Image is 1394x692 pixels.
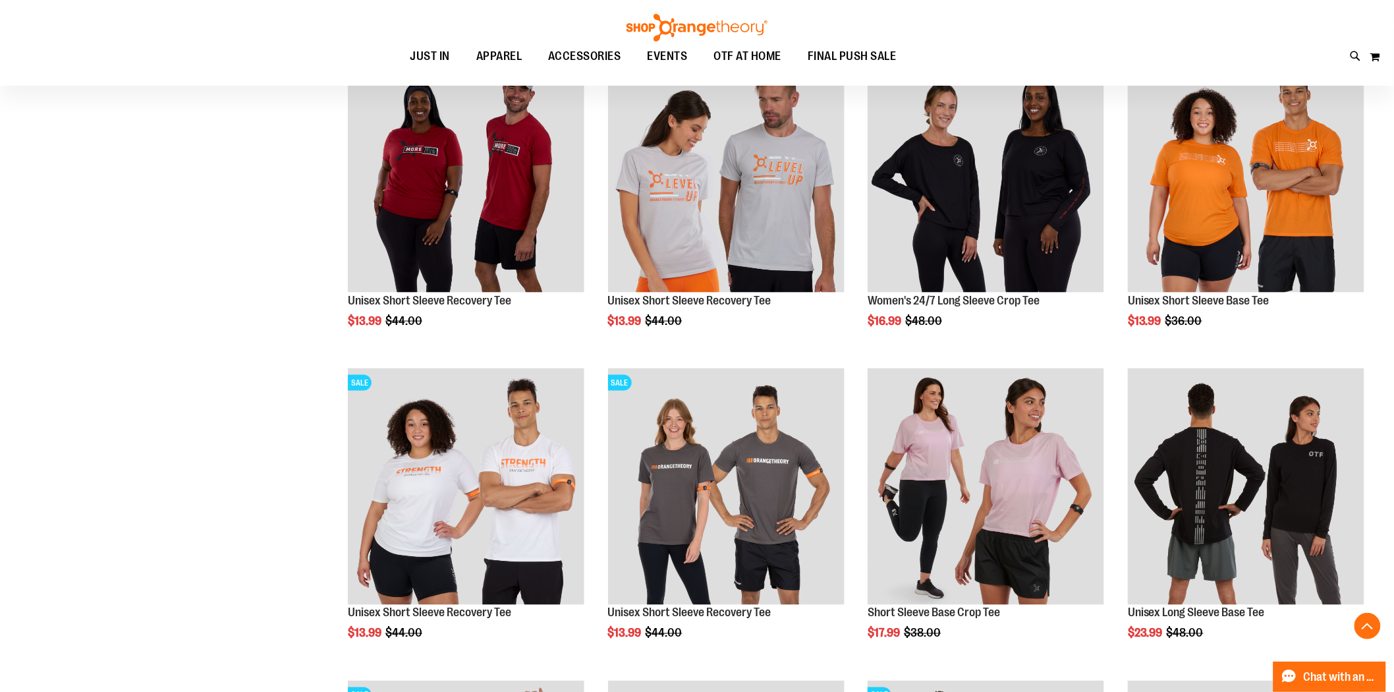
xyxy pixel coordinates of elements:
[1128,56,1364,293] img: Product image for Unisex Short Sleeve Base Tee
[1128,627,1165,640] span: $23.99
[348,314,383,328] span: $13.99
[868,314,903,328] span: $16.99
[348,627,383,640] span: $13.99
[397,42,463,72] a: JUST IN
[634,42,701,72] a: EVENTS
[535,42,634,72] a: ACCESSORIES
[608,56,845,295] a: Product image for Unisex Short Sleeve Recovery TeeSALE
[601,362,851,674] div: product
[608,56,845,293] img: Product image for Unisex Short Sleeve Recovery Tee
[714,42,782,71] span: OTF AT HOME
[608,314,644,328] span: $13.99
[348,606,511,620] a: Unisex Short Sleeve Recovery Tee
[463,42,536,72] a: APPAREL
[1128,606,1265,620] a: Unisex Long Sleeve Base Tee
[608,294,771,307] a: Unisex Short Sleeve Recovery Tee
[648,42,688,71] span: EVENTS
[701,42,795,72] a: OTF AT HOME
[608,627,644,640] span: $13.99
[348,368,584,605] img: Product image for Unisex Short Sleeve Recovery Tee
[1304,671,1378,683] span: Chat with an Expert
[868,56,1104,295] a: Product image for Womens 24/7 LS Crop TeeSALE
[385,314,424,328] span: $44.00
[1121,362,1371,674] div: product
[608,606,771,620] a: Unisex Short Sleeve Recovery Tee
[1128,368,1364,605] img: Product image for Unisex Long Sleeve Base Tee
[348,56,584,295] a: Product image for Unisex SS Recovery Tee
[601,49,851,361] div: product
[608,368,845,605] img: Product image for Unisex Short Sleeve Recovery Tee
[348,56,584,293] img: Product image for Unisex SS Recovery Tee
[1167,627,1206,640] span: $48.00
[348,294,511,307] a: Unisex Short Sleeve Recovery Tee
[861,362,1111,674] div: product
[868,368,1104,607] a: Product image for Short Sleeve Base Crop Tee
[385,627,424,640] span: $44.00
[904,627,943,640] span: $38.00
[341,362,591,674] div: product
[348,375,372,391] span: SALE
[646,314,684,328] span: $44.00
[625,14,769,42] img: Shop Orangetheory
[1273,662,1387,692] button: Chat with an Expert
[868,627,902,640] span: $17.99
[1128,294,1269,307] a: Unisex Short Sleeve Base Tee
[646,627,684,640] span: $44.00
[608,368,845,607] a: Product image for Unisex Short Sleeve Recovery TeeSALE
[868,294,1040,307] a: Women's 24/7 Long Sleeve Crop Tee
[1121,49,1371,361] div: product
[608,375,632,391] span: SALE
[341,49,591,361] div: product
[795,42,910,72] a: FINAL PUSH SALE
[861,49,1111,361] div: product
[1128,314,1163,328] span: $13.99
[548,42,621,71] span: ACCESSORIES
[868,56,1104,293] img: Product image for Womens 24/7 LS Crop Tee
[1128,56,1364,295] a: Product image for Unisex Short Sleeve Base TeeSALE
[808,42,897,71] span: FINAL PUSH SALE
[868,606,1000,620] a: Short Sleeve Base Crop Tee
[1128,368,1364,607] a: Product image for Unisex Long Sleeve Base Tee
[476,42,522,71] span: APPAREL
[410,42,450,71] span: JUST IN
[1165,314,1204,328] span: $36.00
[348,368,584,607] a: Product image for Unisex Short Sleeve Recovery TeeSALE
[868,368,1104,605] img: Product image for Short Sleeve Base Crop Tee
[905,314,944,328] span: $48.00
[1354,613,1381,639] button: Back To Top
